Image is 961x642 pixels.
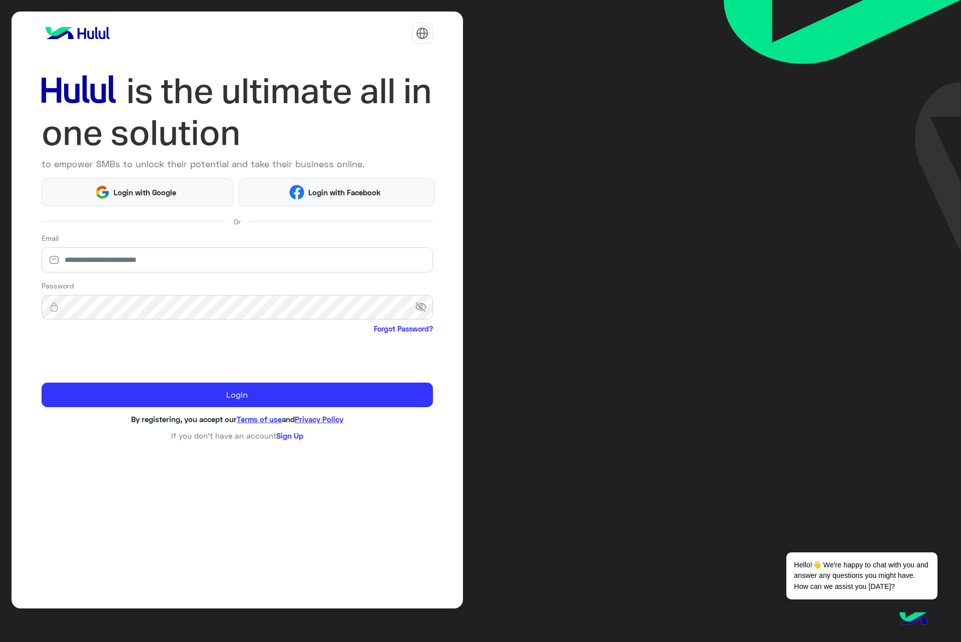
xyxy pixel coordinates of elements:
[289,185,304,200] img: Facebook
[42,233,59,243] label: Email
[131,415,237,424] span: By registering, you accept our
[239,178,434,206] button: Login with Facebook
[896,602,931,637] img: hulul-logo.png
[786,552,937,599] span: Hello!👋 We're happy to chat with you and answer any questions you might have. How can we assist y...
[42,255,67,265] img: email
[42,23,114,43] img: logo
[282,415,295,424] span: and
[415,298,433,316] span: visibility_off
[42,157,433,171] p: to empower SMBs to unlock their potential and take their business online.
[374,324,433,334] a: Forgot Password?
[416,27,428,40] img: tab
[237,415,282,424] a: Terms of use
[95,185,110,200] img: Google
[42,431,433,440] h6: If you don’t have an account
[42,336,194,375] iframe: reCAPTCHA
[42,383,433,408] button: Login
[42,70,433,154] img: hululLoginTitle_EN.svg
[234,216,241,227] span: Or
[42,302,67,312] img: lock
[42,280,74,291] label: Password
[304,187,384,198] span: Login with Facebook
[42,178,234,206] button: Login with Google
[295,415,343,424] a: Privacy Policy
[110,187,180,198] span: Login with Google
[276,431,303,440] a: Sign Up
